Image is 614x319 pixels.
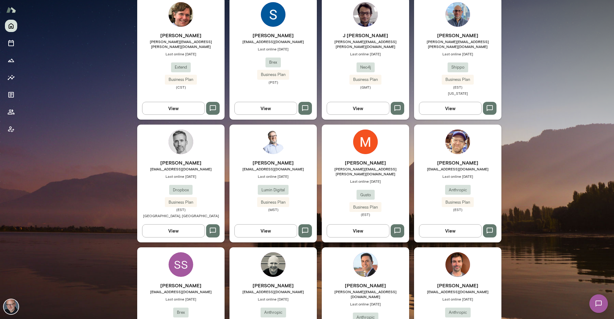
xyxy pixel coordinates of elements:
[5,123,17,135] button: Client app
[414,207,501,212] span: (EST)
[327,224,389,237] button: View
[229,46,317,51] span: Last online [DATE]
[143,213,219,218] span: [GEOGRAPHIC_DATA], [GEOGRAPHIC_DATA]
[5,71,17,84] button: Insights
[414,85,501,90] span: (EST)
[5,20,17,32] button: Home
[322,179,409,184] span: Last online [DATE]
[419,102,482,115] button: View
[445,2,470,27] img: Neil Patel
[414,297,501,301] span: Last online [DATE]
[349,204,381,210] span: Business Plan
[322,32,409,39] h6: J [PERSON_NAME]
[165,199,197,205] span: Business Plan
[229,166,317,171] span: [EMAIL_ADDRESS][DOMAIN_NAME]
[322,159,409,166] h6: [PERSON_NAME]
[445,309,471,316] span: Anthropic
[234,102,297,115] button: View
[322,289,409,299] span: [PERSON_NAME][EMAIL_ADDRESS][DOMAIN_NAME]
[322,51,409,56] span: Last online [DATE]
[169,2,193,27] img: Jonathan Sims
[137,85,225,90] span: (CST)
[353,252,378,277] img: Michael Sellitto
[414,174,501,179] span: Last online [DATE]
[261,252,285,277] img: Ryan Bergauer
[414,159,501,166] h6: [PERSON_NAME]
[142,224,205,237] button: View
[137,282,225,289] h6: [PERSON_NAME]
[327,102,389,115] button: View
[258,187,289,193] span: Lumin Digital
[414,289,501,294] span: [EMAIL_ADDRESS][DOMAIN_NAME]
[322,166,409,176] span: [PERSON_NAME][EMAIL_ADDRESS][PERSON_NAME][DOMAIN_NAME]
[322,39,409,49] span: [PERSON_NAME][EMAIL_ADDRESS][PERSON_NAME][DOMAIN_NAME]
[229,80,317,85] span: (PST)
[142,102,205,115] button: View
[229,32,317,39] h6: [PERSON_NAME]
[229,282,317,289] h6: [PERSON_NAME]
[165,77,197,83] span: Business Plan
[414,32,501,39] h6: [PERSON_NAME]
[173,309,189,316] span: Brex
[261,130,285,154] img: Mike West
[229,174,317,179] span: Last online [DATE]
[353,130,378,154] img: Mike Hardy
[6,4,16,16] img: Mento
[322,282,409,289] h6: [PERSON_NAME]
[171,64,191,70] span: Extend
[4,299,18,314] img: Nick Gould
[137,39,225,49] span: [PERSON_NAME][EMAIL_ADDRESS][PERSON_NAME][DOMAIN_NAME]
[229,297,317,301] span: Last online [DATE]
[322,85,409,90] span: (GMT)
[169,130,193,154] img: George Baier IV
[261,2,285,27] img: Sumit Mallick
[353,2,378,27] img: J Barrasa
[5,89,17,101] button: Documents
[445,252,470,277] img: Francesco Mosconi
[169,252,193,277] div: SS
[137,297,225,301] span: Last online [DATE]
[229,207,317,212] span: (MST)
[322,301,409,306] span: Last online [DATE]
[414,282,501,289] h6: [PERSON_NAME]
[357,192,375,198] span: Gusto
[137,32,225,39] h6: [PERSON_NAME]
[419,224,482,237] button: View
[448,91,468,95] span: [US_STATE]
[169,187,193,193] span: Dropbox
[414,39,501,49] span: [PERSON_NAME][EMAIL_ADDRESS][PERSON_NAME][DOMAIN_NAME]
[448,64,468,70] span: Shippo
[445,130,470,154] img: Rob Hester
[257,199,289,205] span: Business Plan
[322,212,409,217] span: (EST)
[137,51,225,56] span: Last online [DATE]
[137,159,225,166] h6: [PERSON_NAME]
[229,159,317,166] h6: [PERSON_NAME]
[442,199,474,205] span: Business Plan
[442,77,474,83] span: Business Plan
[5,106,17,118] button: Members
[414,166,501,171] span: [EMAIL_ADDRESS][DOMAIN_NAME]
[229,289,317,294] span: [EMAIL_ADDRESS][DOMAIN_NAME]
[234,224,297,237] button: View
[257,72,289,78] span: Business Plan
[349,77,381,83] span: Business Plan
[137,289,225,294] span: [EMAIL_ADDRESS][DOMAIN_NAME]
[137,174,225,179] span: Last online [DATE]
[5,37,17,49] button: Sessions
[137,207,225,212] span: (EST)
[5,54,17,66] button: Growth Plan
[414,51,501,56] span: Last online [DATE]
[229,39,317,44] span: [EMAIL_ADDRESS][DOMAIN_NAME]
[261,309,286,316] span: Anthropic
[357,64,375,70] span: Neo4j
[137,166,225,171] span: [EMAIL_ADDRESS][DOMAIN_NAME]
[265,59,281,66] span: Brex
[445,187,471,193] span: Anthropic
